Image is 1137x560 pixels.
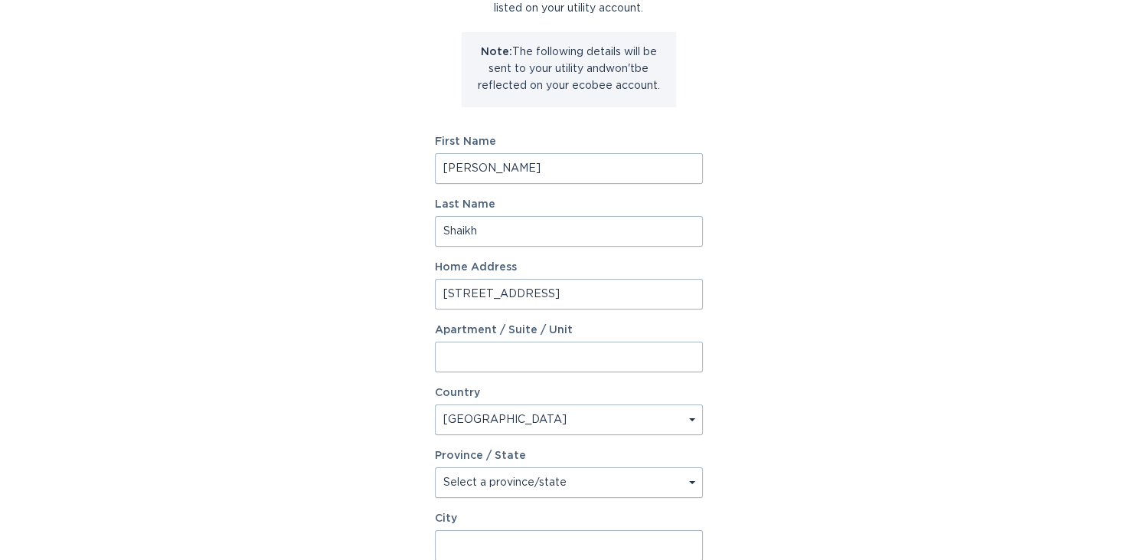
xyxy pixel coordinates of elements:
label: City [435,513,703,524]
label: Country [435,388,480,398]
label: First Name [435,136,703,147]
label: Last Name [435,199,703,210]
p: The following details will be sent to your utility and won't be reflected on your ecobee account. [473,44,665,94]
label: Province / State [435,450,526,461]
strong: Note: [481,47,512,57]
label: Home Address [435,262,703,273]
label: Apartment / Suite / Unit [435,325,703,336]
